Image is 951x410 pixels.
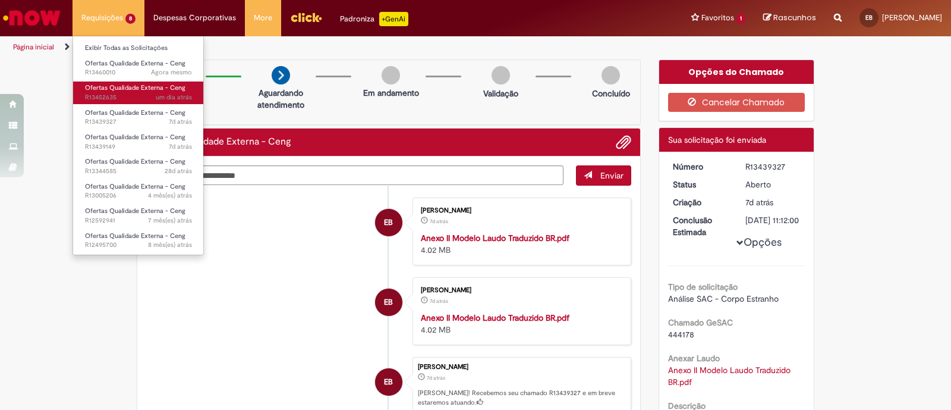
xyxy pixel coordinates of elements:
a: Exibir Todas as Solicitações [73,42,204,55]
span: Ofertas Qualidade Externa - Ceng [85,108,185,117]
div: [PERSON_NAME] [421,287,619,294]
span: EB [384,288,393,317]
span: Favoritos [701,12,734,24]
time: 22/08/2025 11:11:57 [427,374,445,381]
dt: Conclusão Estimada [664,214,737,238]
span: R13344585 [85,167,192,176]
a: Página inicial [13,42,54,52]
img: img-circle-grey.png [492,66,510,84]
h2: Ofertas Qualidade Externa - Ceng Histórico de tíquete [146,137,291,148]
span: 1 [736,14,745,24]
div: 4.02 MB [421,232,619,256]
span: Ofertas Qualidade Externa - Ceng [85,206,185,215]
span: 8 mês(es) atrás [148,240,192,249]
dt: Criação [664,196,737,208]
textarea: Digite sua mensagem aqui... [146,165,563,186]
div: R13439327 [745,161,801,173]
span: Ofertas Qualidade Externa - Ceng [85,83,185,92]
a: Aberto R13439149 : Ofertas Qualidade Externa - Ceng [73,131,204,153]
span: [PERSON_NAME] [882,12,942,23]
img: click_logo_yellow_360x200.png [290,8,322,26]
span: Requisições [81,12,123,24]
span: 28d atrás [165,167,192,176]
button: Enviar [576,165,631,186]
span: EB [865,14,873,21]
a: Aberto R13005206 : Ofertas Qualidade Externa - Ceng [73,180,204,202]
span: EB [384,208,393,237]
time: 22/08/2025 11:11:57 [745,197,773,208]
div: Aberto [745,179,801,190]
img: ServiceNow [1,6,62,30]
a: Aberto R12495700 : Ofertas Qualidade Externa - Ceng [73,230,204,252]
span: 444178 [668,329,694,340]
span: 7d atrás [427,374,445,381]
span: Ofertas Qualidade Externa - Ceng [85,59,185,68]
a: Aberto R13452635 : Ofertas Qualidade Externa - Ceng [73,82,204,104]
a: Rascunhos [763,12,816,24]
p: [PERSON_NAME]! Recebemos seu chamado R13439327 e em breve estaremos atuando. [418,389,625,407]
span: 7d atrás [430,298,448,305]
button: Cancelar Chamado [668,93,805,112]
span: Ofertas Qualidade Externa - Ceng [85,231,185,240]
span: EB [384,368,393,396]
div: Padroniza [340,12,408,26]
span: 7d atrás [169,142,192,151]
img: arrow-next.png [272,66,290,84]
span: R13005206 [85,191,192,201]
span: Agora mesmo [151,68,192,77]
div: Edinelson Bueno [375,368,402,396]
span: um dia atrás [156,93,192,102]
span: 7d atrás [169,117,192,126]
div: Edinelson Bueno [375,209,402,236]
p: Concluído [592,87,630,99]
p: Validação [483,87,518,99]
p: Em andamento [363,87,419,99]
button: Adicionar anexos [616,134,631,150]
dt: Número [664,161,737,173]
span: More [254,12,272,24]
a: Anexo II Modelo Laudo Traduzido BR.pdf [421,233,569,243]
a: Aberto R13439327 : Ofertas Qualidade Externa - Ceng [73,107,204,129]
span: 4 mês(es) atrás [148,191,192,200]
a: Aberto R13344585 : Ofertas Qualidade Externa - Ceng [73,155,204,177]
b: Tipo de solicitação [668,281,738,292]
span: 7 mês(es) atrás [148,216,192,225]
span: R12495700 [85,240,192,250]
span: Despesas Corporativas [153,12,236,24]
div: 4.02 MB [421,312,619,336]
a: Anexo II Modelo Laudo Traduzido BR.pdf [421,312,569,323]
a: Download de Anexo II Modelo Laudo Traduzido BR.pdf [668,365,793,387]
span: Ofertas Qualidade Externa - Ceng [85,182,185,191]
img: img-circle-grey.png [602,66,620,84]
div: [PERSON_NAME] [418,364,625,371]
b: Anexar Laudo [668,353,720,364]
span: 7d atrás [430,218,448,225]
img: img-circle-grey.png [382,66,400,84]
div: Opções do Chamado [659,60,814,84]
span: R13439149 [85,142,192,152]
time: 22/08/2025 11:11:51 [430,218,448,225]
span: Rascunhos [773,12,816,23]
p: Aguardando atendimento [252,87,310,111]
div: [DATE] 11:12:00 [745,214,801,226]
p: +GenAi [379,12,408,26]
ul: Trilhas de página [9,36,625,58]
span: Sua solicitação foi enviada [668,134,766,145]
dt: Status [664,179,737,190]
span: 7d atrás [745,197,773,208]
span: 8 [125,14,136,24]
a: Aberto R12592941 : Ofertas Qualidade Externa - Ceng [73,205,204,227]
span: Ofertas Qualidade Externa - Ceng [85,157,185,166]
div: [PERSON_NAME] [421,207,619,214]
span: R12592941 [85,216,192,226]
div: 22/08/2025 11:11:57 [745,196,801,208]
span: R13439327 [85,117,192,127]
span: Análise SAC - Corpo Estranho [668,293,779,304]
div: Edinelson Bueno [375,289,402,316]
a: Aberto R13460010 : Ofertas Qualidade Externa - Ceng [73,57,204,79]
time: 22/08/2025 11:11:39 [430,298,448,305]
span: R13452635 [85,93,192,102]
span: Ofertas Qualidade Externa - Ceng [85,133,185,142]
